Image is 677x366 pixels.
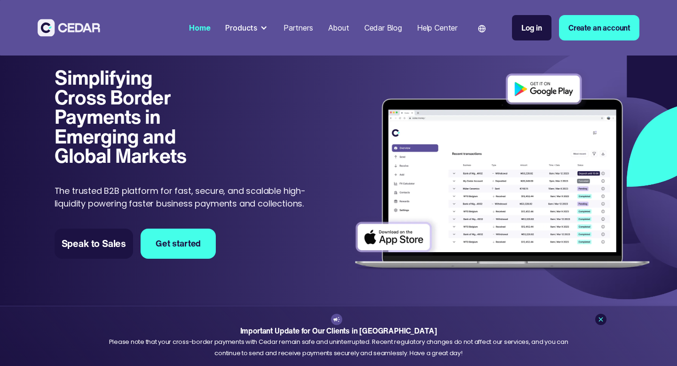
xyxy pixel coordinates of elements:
a: Speak to Sales [55,229,134,259]
div: Products [221,18,272,37]
a: Log in [512,15,551,40]
img: Dashboard of transactions [348,68,656,278]
div: Partners [283,22,313,33]
a: Create an account [559,15,639,40]
p: The trusted B2B platform for fast, secure, and scalable high-liquidity powering faster business p... [55,184,311,210]
div: About [328,22,349,33]
div: Products [225,22,257,33]
a: Help Center [413,17,461,38]
a: Home [185,17,214,38]
a: About [324,17,353,38]
a: Get started [141,229,216,259]
div: Help Center [417,22,457,33]
img: world icon [478,25,486,32]
div: Log in [521,22,542,33]
a: Cedar Blog [361,17,406,38]
div: Cedar Blog [364,22,402,33]
h1: Simplifying Cross Border Payments in Emerging and Global Markets [55,68,208,166]
div: Home [189,22,210,33]
a: Partners [280,17,317,38]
